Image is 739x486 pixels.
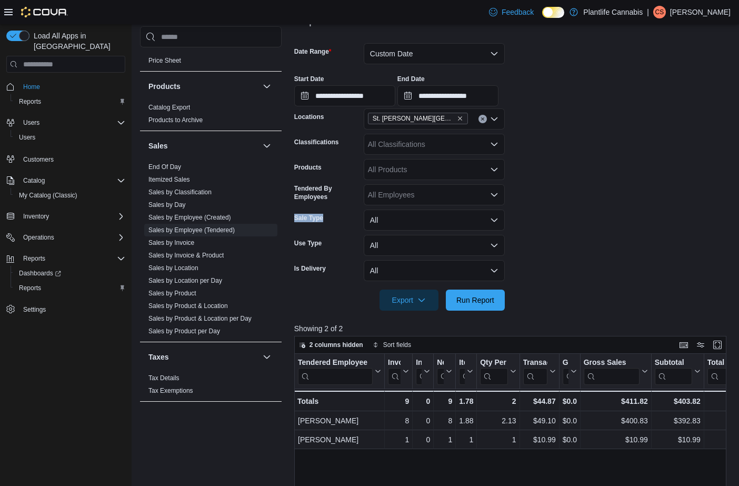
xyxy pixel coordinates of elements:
[2,115,129,130] button: Users
[19,210,53,223] button: Inventory
[2,173,129,188] button: Catalog
[148,214,231,221] a: Sales by Employee (Created)
[677,339,690,351] button: Keyboard shortcuts
[19,174,125,187] span: Catalog
[19,81,44,93] a: Home
[148,327,220,335] span: Sales by Product per Day
[416,358,422,368] div: Invoices Ref
[655,433,701,446] div: $10.99
[298,358,381,385] button: Tendered Employee
[294,239,322,247] label: Use Type
[148,226,235,234] a: Sales by Employee (Tendered)
[309,341,363,349] span: 2 columns hidden
[694,339,707,351] button: Display options
[583,358,647,385] button: Gross Sales
[490,115,498,123] button: Open list of options
[459,395,473,408] div: 1.78
[670,6,731,18] p: [PERSON_NAME]
[261,80,273,93] button: Products
[563,433,577,446] div: $0.00
[23,305,46,314] span: Settings
[140,101,282,131] div: Products
[148,116,203,124] a: Products to Archive
[655,6,664,18] span: CS
[11,94,129,109] button: Reports
[446,290,505,311] button: Run Report
[294,264,326,273] label: Is Delivery
[380,290,438,311] button: Export
[15,131,125,144] span: Users
[19,269,61,277] span: Dashboards
[437,358,444,385] div: Net Sold
[148,141,258,151] button: Sales
[140,161,282,342] div: Sales
[19,116,44,129] button: Users
[148,277,222,284] a: Sales by Location per Day
[654,358,692,385] div: Subtotal
[416,395,430,408] div: 0
[655,414,701,427] div: $392.83
[459,433,473,446] div: 1
[2,209,129,224] button: Inventory
[480,414,516,427] div: 2.13
[148,386,193,395] span: Tax Exemptions
[148,213,231,222] span: Sales by Employee (Created)
[383,341,411,349] span: Sort fields
[148,81,181,92] h3: Products
[294,75,324,83] label: Start Date
[148,163,181,171] a: End Of Day
[11,130,129,145] button: Users
[364,235,505,256] button: All
[416,358,430,385] button: Invoices Ref
[2,79,129,94] button: Home
[148,264,198,272] span: Sales by Location
[15,189,82,202] a: My Catalog (Classic)
[15,95,45,108] a: Reports
[19,191,77,200] span: My Catalog (Classic)
[148,302,228,310] span: Sales by Product & Location
[148,352,258,362] button: Taxes
[386,290,432,311] span: Export
[294,138,339,146] label: Classifications
[23,155,54,164] span: Customers
[2,251,129,266] button: Reports
[584,433,648,446] div: $10.99
[562,358,568,368] div: Gift Cards
[583,358,639,385] div: Gross Sales
[15,95,125,108] span: Reports
[298,433,381,446] div: [PERSON_NAME]
[11,188,129,203] button: My Catalog (Classic)
[29,31,125,52] span: Load All Apps in [GEOGRAPHIC_DATA]
[480,358,507,385] div: Qty Per Transaction
[416,358,422,385] div: Invoices Ref
[298,414,381,427] div: [PERSON_NAME]
[148,276,222,285] span: Sales by Location per Day
[261,351,273,363] button: Taxes
[490,191,498,199] button: Open list of options
[437,414,452,427] div: 8
[148,239,194,246] a: Sales by Invoice
[19,231,58,244] button: Operations
[298,358,373,368] div: Tendered Employee
[294,113,324,121] label: Locations
[294,85,395,106] input: Press the down key to open a popover containing a calendar.
[2,151,129,166] button: Customers
[148,374,179,382] a: Tax Details
[711,339,724,351] button: Enter fullscreen
[148,252,224,259] a: Sales by Invoice & Product
[397,75,425,83] label: End Date
[23,83,40,91] span: Home
[148,201,186,209] a: Sales by Day
[562,358,568,385] div: Gift Card Sales
[373,113,455,124] span: St. [PERSON_NAME][GEOGRAPHIC_DATA]
[148,81,258,92] button: Products
[456,295,494,305] span: Run Report
[437,358,444,368] div: Net Sold
[457,115,463,122] button: Remove St. Albert - Jensen Lakes from selection in this group
[15,282,45,294] a: Reports
[437,358,452,385] button: Net Sold
[388,358,401,368] div: Invoices Sold
[397,85,498,106] input: Press the down key to open a popover containing a calendar.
